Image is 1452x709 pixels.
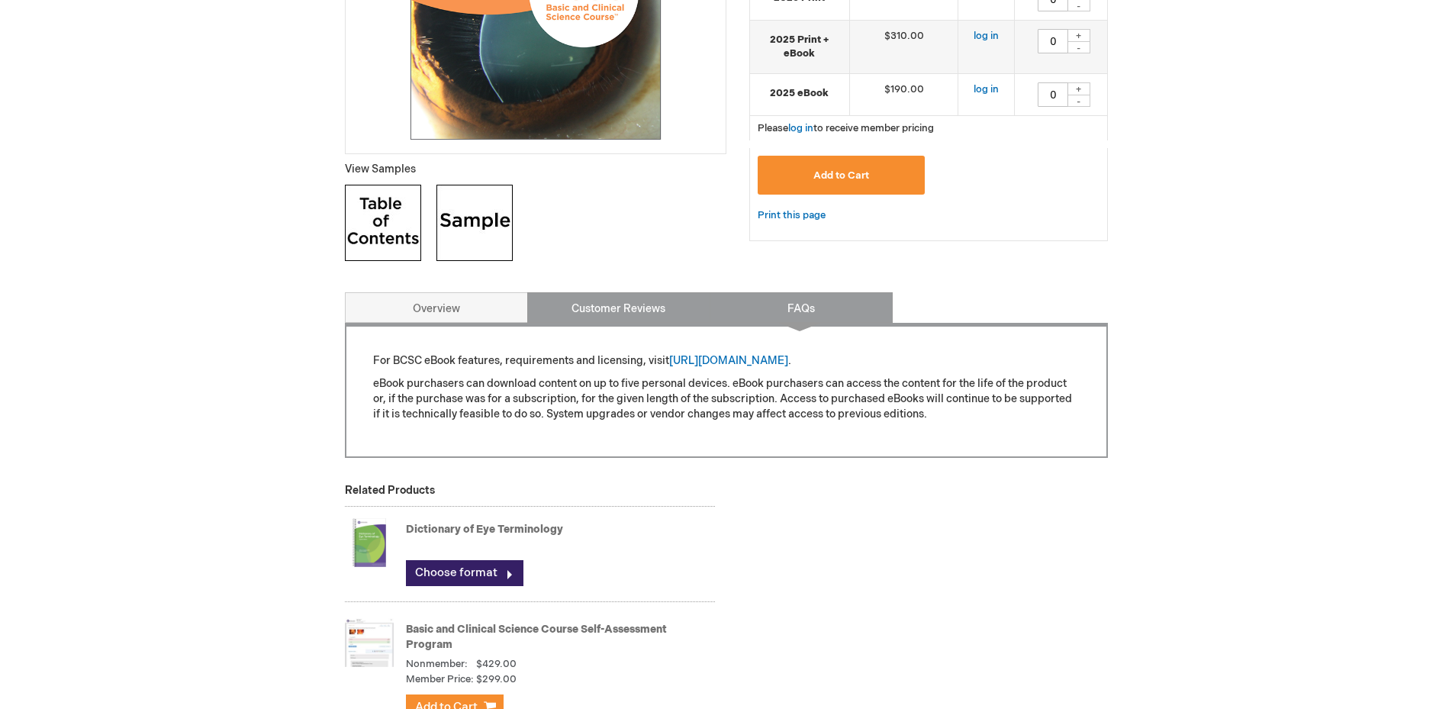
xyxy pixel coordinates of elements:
strong: Member Price: [406,672,474,687]
strong: 2025 Print + eBook [758,33,842,61]
span: Add to Cart [813,169,869,182]
a: FAQs [710,292,893,323]
a: Dictionary of Eye Terminology [406,523,563,536]
div: + [1067,82,1090,95]
a: log in [974,30,999,42]
strong: 2025 eBook [758,86,842,101]
p: View Samples [345,162,726,177]
a: Choose format [406,560,523,586]
strong: Nonmember: [406,657,468,672]
a: log in [788,122,813,134]
a: Customer Reviews [527,292,710,323]
td: $310.00 [849,20,958,73]
a: [URL][DOMAIN_NAME] [669,354,788,367]
a: log in [974,83,999,95]
a: Overview [345,292,528,323]
img: Basic and Clinical Science Course Self-Assessment Program [345,612,394,673]
span: Please to receive member pricing [758,122,934,134]
p: For BCSC eBook features, requirements and licensing, visit . [373,353,1080,369]
strong: Related Products [345,484,435,497]
td: $190.00 [849,73,958,115]
p: eBook purchasers can download content on up to five personal devices. eBook purchasers can access... [373,376,1080,422]
span: $429.00 [476,658,517,670]
a: Print this page [758,206,826,225]
span: $299.00 [476,672,517,687]
img: Dictionary of Eye Terminology [345,512,394,573]
div: - [1067,41,1090,53]
input: Qty [1038,82,1068,107]
button: Add to Cart [758,156,926,195]
div: + [1067,29,1090,42]
img: Click to view [436,185,513,261]
a: Basic and Clinical Science Course Self-Assessment Program [406,623,667,651]
img: Click to view [345,185,421,261]
div: - [1067,95,1090,107]
input: Qty [1038,29,1068,53]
